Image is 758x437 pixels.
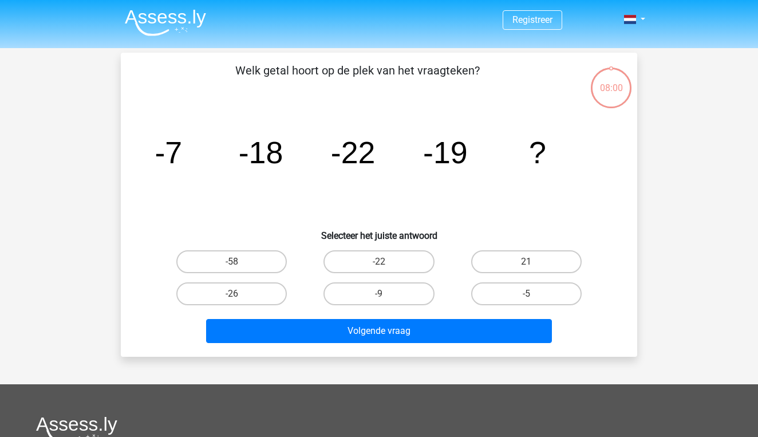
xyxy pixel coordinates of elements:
tspan: -18 [239,135,283,170]
label: -26 [176,282,287,305]
button: Volgende vraag [206,319,552,343]
label: -22 [323,250,434,273]
h6: Selecteer het juiste antwoord [139,221,619,241]
label: 21 [471,250,582,273]
label: -58 [176,250,287,273]
tspan: -7 [155,135,182,170]
p: Welk getal hoort op de plek van het vraagteken? [139,62,576,96]
tspan: ? [529,135,546,170]
label: -9 [323,282,434,305]
div: 08:00 [590,66,633,95]
img: Assessly [125,9,206,36]
a: Registreer [512,14,552,25]
tspan: -19 [423,135,468,170]
tspan: -22 [331,135,376,170]
label: -5 [471,282,582,305]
